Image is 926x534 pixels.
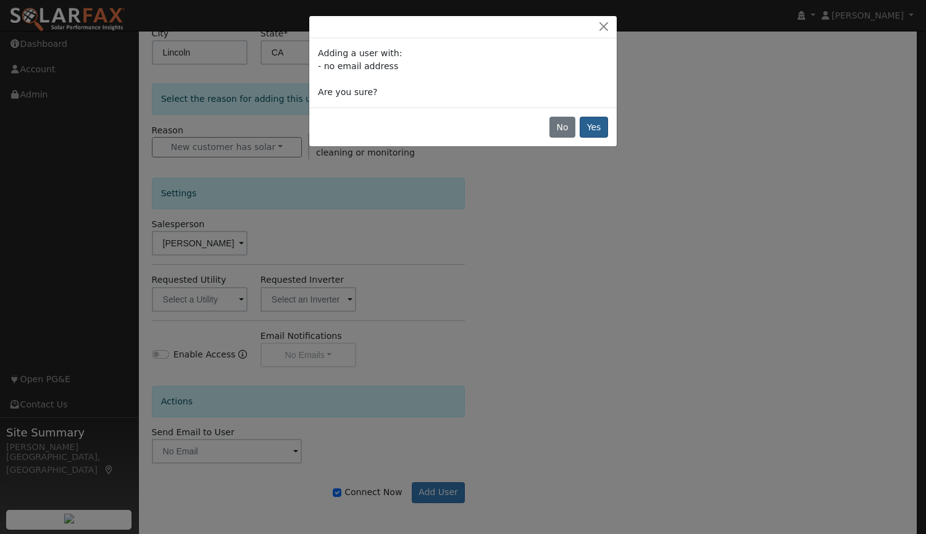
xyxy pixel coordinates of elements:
span: Are you sure? [318,87,377,97]
button: Yes [580,117,608,138]
button: Close [595,20,612,33]
span: Adding a user with: [318,48,402,58]
button: No [549,117,575,138]
span: - no email address [318,61,398,71]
